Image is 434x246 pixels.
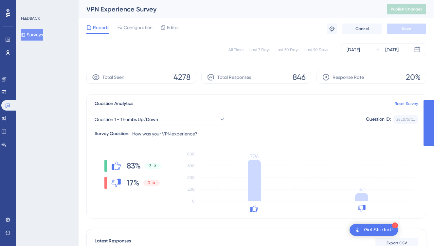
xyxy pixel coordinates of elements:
[304,47,328,52] div: Last 90 Days
[187,175,195,180] tspan: 400
[342,24,382,34] button: Cancel
[167,24,179,31] span: Editor
[95,100,133,108] span: Question Analytics
[366,115,391,124] div: Question ID:
[407,220,426,240] iframe: UserGuiding AI Assistant Launcher
[392,222,398,228] div: 1
[385,46,399,54] div: [DATE]
[21,16,40,21] div: FEEDBACK
[228,47,244,52] div: All Times
[148,180,150,185] span: 3
[387,24,426,34] button: Save
[217,73,251,81] span: Total Responses
[396,117,415,122] div: 28c57577...
[387,240,407,246] span: Export CSV
[406,72,421,82] span: 20%
[249,47,270,52] div: Last 7 Days
[21,29,43,41] button: Surveys
[95,113,226,126] button: Question 1 - Thumbs Up/Down
[353,226,361,234] img: launcher-image-alternative-text
[387,4,426,14] button: Publish Changes
[187,152,195,156] tspan: 800
[250,153,259,159] tspan: 706
[391,7,422,12] span: Publish Changes
[347,46,360,54] div: [DATE]
[364,226,393,234] div: Get Started!
[192,199,195,203] tspan: 0
[355,26,369,31] span: Cancel
[173,72,190,82] span: 4278
[395,101,418,106] a: Reset Survey
[127,161,141,171] span: 83%
[86,5,371,14] div: VPN Experience Survey
[333,73,364,81] span: Response Rate
[350,224,398,236] div: Open Get Started! checklist, remaining modules: 1
[149,163,151,168] span: 3
[124,24,153,31] span: Configuration
[127,178,139,188] span: 17%
[95,115,158,123] span: Question 1 - Thumbs Up/Down
[402,26,411,31] span: Save
[188,187,195,192] tspan: 200
[102,73,124,81] span: Total Seen
[132,130,197,138] span: How was your VPN experience?
[95,130,130,138] div: Survey Question:
[188,164,195,168] tspan: 600
[93,24,109,31] span: Reports
[293,72,306,82] span: 846
[358,186,366,193] tspan: 140
[276,47,299,52] div: Last 30 Days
